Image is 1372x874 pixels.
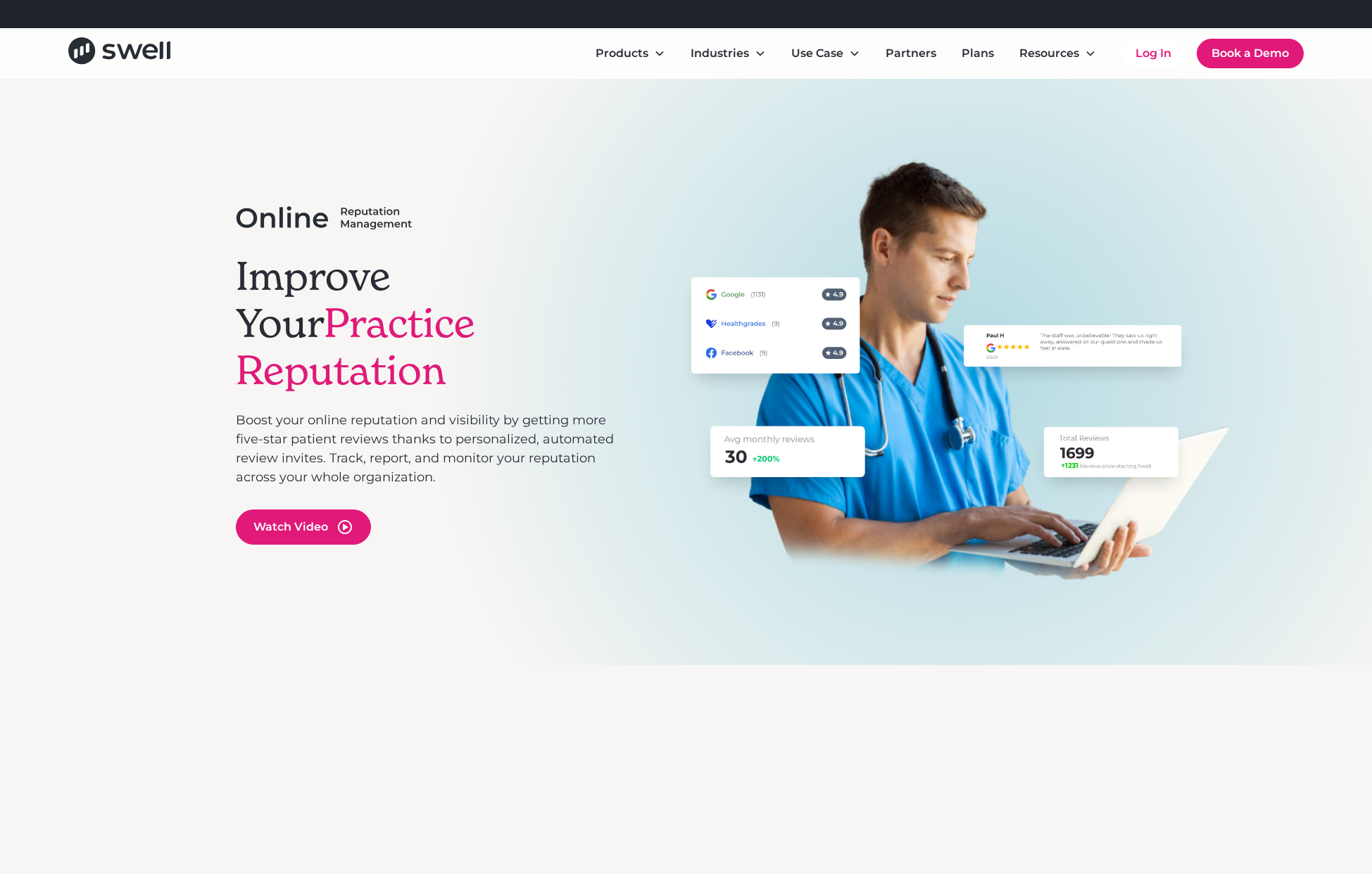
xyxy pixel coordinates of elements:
div: Resources [1008,39,1107,68]
a: Log In [1121,39,1185,68]
a: Learn More [708,7,772,20]
a: Plans [950,39,1005,68]
div: Use Case [791,45,843,62]
div: Industries [679,39,777,68]
img: Illustration [663,158,1264,586]
h2: How Practices Use [236,744,622,785]
span: Swell [535,742,622,785]
div: Products [596,45,648,62]
h1: Improve Your [236,253,615,395]
div: Products [584,39,676,68]
a: open lightbox [236,509,371,545]
div: Refer a clinic, get $300! [578,6,772,23]
div: Use Case [780,39,871,68]
a: Book a Demo [1197,39,1304,68]
a: Partners [874,39,948,68]
div: Resources [1019,45,1079,62]
p: Boost your online reputation and visibility by getting more five-star patient reviews thanks to p... [236,411,615,487]
a: home [68,37,170,69]
div: Watch Video [253,519,328,536]
div: Industries [691,45,749,62]
span: Practice Reputation [236,298,475,395]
